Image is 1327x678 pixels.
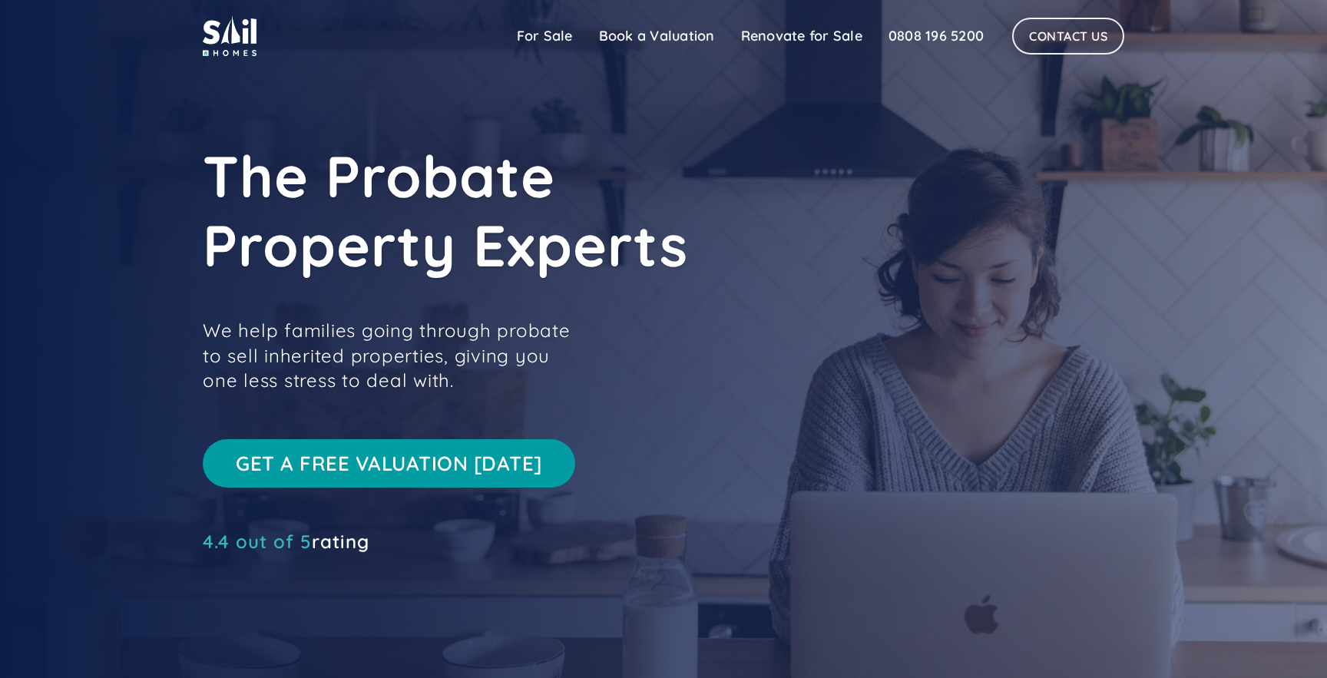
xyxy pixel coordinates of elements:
a: For Sale [504,21,586,51]
a: Book a Valuation [586,21,728,51]
h1: The Probate Property Experts [203,141,894,279]
a: 4.4 out of 5rating [203,534,369,549]
a: 0808 196 5200 [875,21,997,51]
a: Contact Us [1012,18,1124,55]
span: 4.4 out of 5 [203,530,312,553]
div: rating [203,534,369,549]
a: Renovate for Sale [728,21,875,51]
img: sail home logo [203,15,256,56]
a: Get a free valuation [DATE] [203,439,575,488]
iframe: Customer reviews powered by Trustpilot [203,557,433,575]
p: We help families going through probate to sell inherited properties, giving you one less stress t... [203,318,587,392]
